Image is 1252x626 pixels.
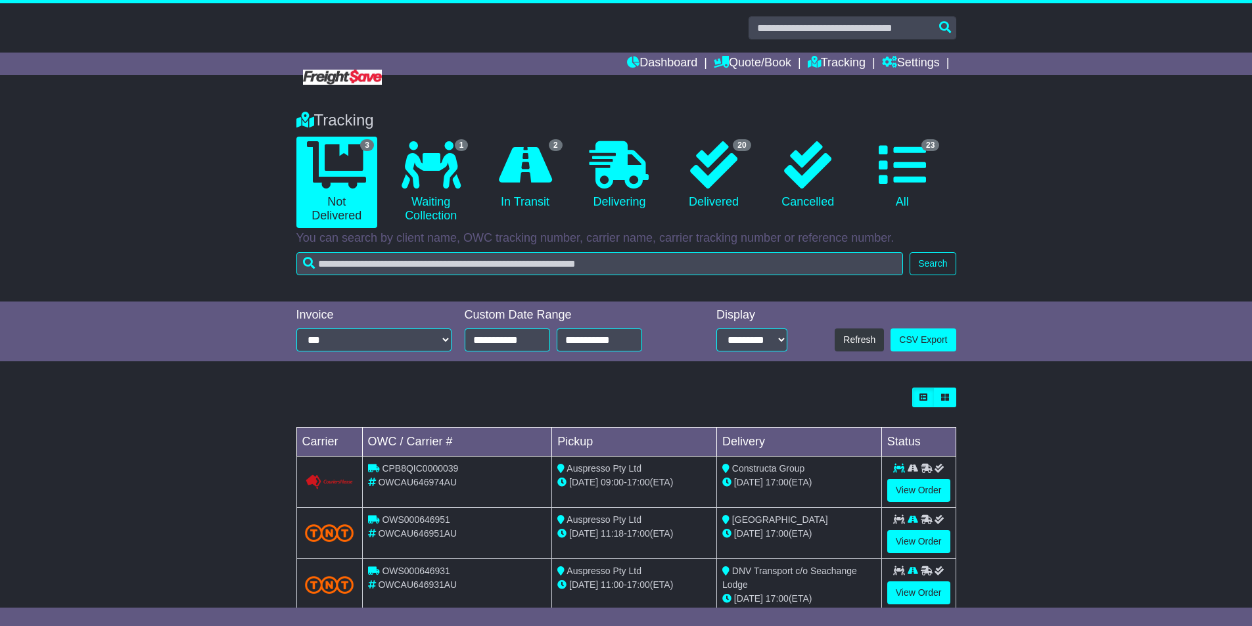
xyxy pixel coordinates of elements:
td: Delivery [716,428,881,457]
a: 2 In Transit [484,137,565,214]
span: 3 [360,139,374,151]
a: Cancelled [768,137,848,214]
a: View Order [887,581,950,604]
a: 20 Delivered [673,137,754,214]
span: 17:00 [766,477,789,487]
div: - (ETA) [557,476,711,489]
a: Dashboard [627,53,697,75]
span: [DATE] [569,528,598,539]
div: Invoice [296,308,452,323]
span: 17:00 [766,528,789,539]
span: OWCAU646974AU [378,477,457,487]
div: (ETA) [722,592,876,606]
a: Tracking [808,53,866,75]
span: [GEOGRAPHIC_DATA] [732,514,828,525]
td: Pickup [552,428,717,457]
span: OWCAU646951AU [378,528,457,539]
a: 3 Not Delivered [296,137,377,228]
span: Auspresso Pty Ltd [567,566,641,576]
td: OWC / Carrier # [362,428,552,457]
a: 1 Waiting Collection [390,137,471,228]
span: OWCAU646931AU [378,579,457,590]
span: 20 [733,139,751,151]
span: 17:00 [627,477,650,487]
span: Auspresso Pty Ltd [567,514,641,525]
span: Constructa Group [732,463,805,474]
a: Quote/Book [714,53,791,75]
span: 23 [921,139,939,151]
td: Carrier [296,428,362,457]
span: 09:00 [601,477,624,487]
div: (ETA) [722,527,876,541]
p: You can search by client name, OWC tracking number, carrier name, carrier tracking number or refe... [296,231,956,246]
a: CSV Export [891,328,956,351]
span: Auspresso Pty Ltd [567,463,641,474]
span: CPB8QIC0000039 [382,463,458,474]
div: - (ETA) [557,578,711,592]
button: Refresh [835,328,884,351]
img: TNT_Domestic.png [305,576,354,594]
span: 17:00 [627,528,650,539]
span: DNV Transport c/o Seachange Lodge [722,566,857,590]
span: OWS000646951 [382,514,450,525]
span: 1 [455,139,469,151]
span: [DATE] [734,477,763,487]
div: Display [716,308,787,323]
button: Search [910,252,956,275]
div: Tracking [290,111,963,130]
span: 2 [549,139,563,151]
img: Freight Save [303,70,382,85]
span: 11:18 [601,528,624,539]
a: Settings [882,53,940,75]
span: [DATE] [569,579,598,590]
a: View Order [887,479,950,502]
td: Status [881,428,956,457]
div: (ETA) [722,476,876,489]
span: [DATE] [569,477,598,487]
img: GetCarrierServiceLogo [305,474,354,490]
a: 23 All [862,137,942,214]
a: Delivering [579,137,660,214]
span: [DATE] [734,528,763,539]
div: - (ETA) [557,527,711,541]
a: View Order [887,530,950,553]
span: 17:00 [627,579,650,590]
img: TNT_Domestic.png [305,524,354,542]
span: 17:00 [766,593,789,604]
span: [DATE] [734,593,763,604]
div: Custom Date Range [465,308,676,323]
span: 11:00 [601,579,624,590]
span: OWS000646931 [382,566,450,576]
